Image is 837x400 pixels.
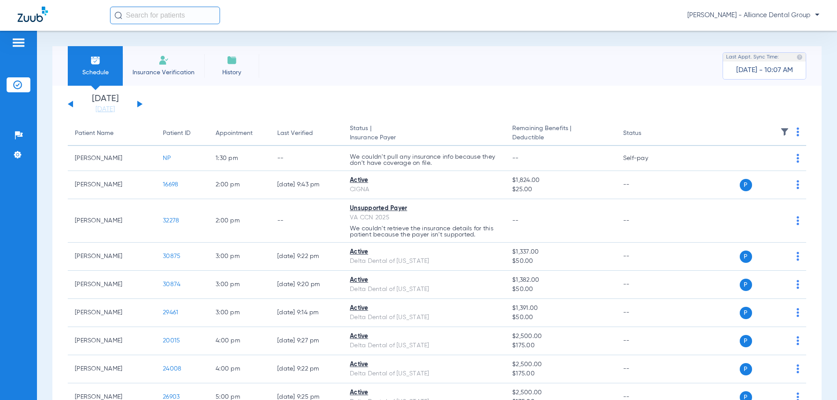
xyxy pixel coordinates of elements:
img: group-dot-blue.svg [797,180,799,189]
span: $50.00 [512,313,609,322]
td: -- [616,271,675,299]
span: $25.00 [512,185,609,194]
span: $2,500.00 [512,388,609,397]
div: Active [350,247,498,257]
td: [PERSON_NAME] [68,355,156,383]
img: group-dot-blue.svg [797,216,799,225]
span: [DATE] - 10:07 AM [736,66,793,75]
span: $1,824.00 [512,176,609,185]
img: History [227,55,237,65]
img: group-dot-blue.svg [797,280,799,289]
span: P [740,307,752,319]
span: $50.00 [512,285,609,294]
td: 2:00 PM [209,171,270,199]
img: group-dot-blue.svg [797,336,799,345]
span: -- [512,155,519,161]
div: Delta Dental of [US_STATE] [350,285,498,294]
div: Delta Dental of [US_STATE] [350,369,498,378]
td: [DATE] 9:22 PM [270,355,343,383]
div: Unsupported Payer [350,204,498,213]
span: Schedule [74,68,116,77]
img: group-dot-blue.svg [797,154,799,163]
img: Search Icon [114,11,122,19]
span: 30875 [163,253,180,259]
span: 30874 [163,281,180,287]
img: group-dot-blue.svg [797,308,799,317]
td: -- [616,327,675,355]
span: $175.00 [512,341,609,350]
td: [PERSON_NAME] [68,146,156,171]
div: Active [350,360,498,369]
span: P [740,251,752,263]
div: Active [350,388,498,397]
th: Status | [343,121,505,146]
p: We couldn’t pull any insurance info because they don’t have coverage on file. [350,154,498,166]
img: Zuub Logo [18,7,48,22]
div: Delta Dental of [US_STATE] [350,313,498,322]
td: 3:00 PM [209,271,270,299]
span: Insurance Payer [350,133,498,142]
div: Patient Name [75,129,149,138]
span: [PERSON_NAME] - Alliance Dental Group [687,11,819,20]
div: Appointment [216,129,253,138]
span: 32278 [163,218,179,224]
img: last sync help info [797,54,803,60]
td: [PERSON_NAME] [68,243,156,271]
img: Schedule [90,55,101,65]
td: [DATE] 9:43 PM [270,171,343,199]
span: 20015 [163,338,180,344]
div: Active [350,176,498,185]
span: $2,500.00 [512,332,609,341]
td: Self-pay [616,146,675,171]
td: [DATE] 9:22 PM [270,243,343,271]
td: [PERSON_NAME] [68,171,156,199]
div: Active [350,276,498,285]
td: [PERSON_NAME] [68,271,156,299]
img: hamburger-icon [11,37,26,48]
p: We couldn’t retrieve the insurance details for this patient because the payer isn’t supported. [350,225,498,238]
span: -- [512,218,519,224]
td: 3:00 PM [209,299,270,327]
span: 29461 [163,309,178,316]
span: P [740,279,752,291]
div: VA CCN 2025 [350,213,498,222]
span: $1,337.00 [512,247,609,257]
td: 3:00 PM [209,243,270,271]
td: [DATE] 9:14 PM [270,299,343,327]
span: History [211,68,253,77]
span: $175.00 [512,369,609,378]
td: -- [270,199,343,243]
div: Last Verified [277,129,336,138]
th: Status [616,121,675,146]
span: P [740,179,752,191]
div: Patient ID [163,129,191,138]
td: [PERSON_NAME] [68,299,156,327]
td: 4:00 PM [209,355,270,383]
div: CIGNA [350,185,498,194]
li: [DATE] [79,95,132,114]
img: group-dot-blue.svg [797,364,799,373]
span: Insurance Verification [129,68,198,77]
input: Search for patients [110,7,220,24]
span: Deductible [512,133,609,142]
span: Last Appt. Sync Time: [726,53,779,62]
div: Active [350,332,498,341]
td: 4:00 PM [209,327,270,355]
span: P [740,363,752,375]
td: -- [616,171,675,199]
span: $2,500.00 [512,360,609,369]
div: Delta Dental of [US_STATE] [350,257,498,266]
td: -- [616,355,675,383]
span: 16698 [163,182,178,188]
span: NP [163,155,171,161]
td: [DATE] 9:20 PM [270,271,343,299]
div: Patient ID [163,129,202,138]
span: 26903 [163,394,180,400]
a: [DATE] [79,105,132,114]
div: Last Verified [277,129,313,138]
img: group-dot-blue.svg [797,252,799,261]
td: -- [616,243,675,271]
span: 24008 [163,366,181,372]
td: [PERSON_NAME] [68,327,156,355]
td: [PERSON_NAME] [68,199,156,243]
